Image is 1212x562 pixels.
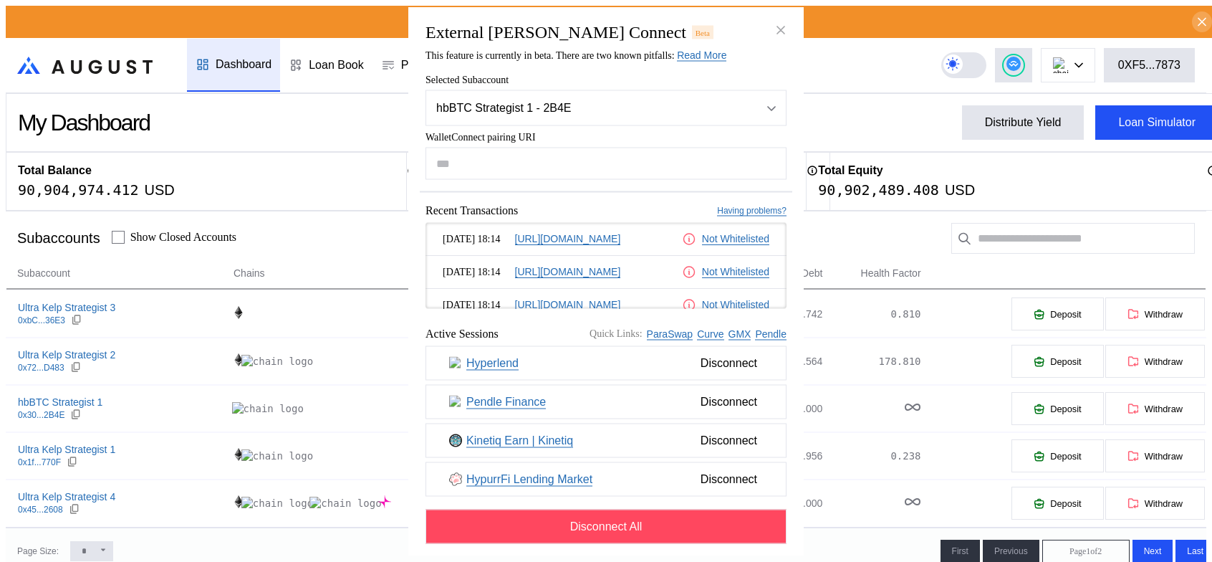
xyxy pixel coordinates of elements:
button: Kinetiq Earn | KinetiqKinetiq Earn | KinetiqDisconnect [425,424,787,458]
img: Kinetiq Earn | Kinetiq [449,434,462,447]
div: USD [145,181,175,199]
img: Hyperlend [449,357,462,370]
label: Show Closed Accounts [130,231,236,244]
a: Not Whitelisted [702,266,769,278]
span: Deposit [1050,451,1081,462]
img: chain logo [309,497,381,510]
span: Previous [994,546,1028,556]
a: ParaSwap [647,328,693,340]
span: Disconnect [695,467,763,492]
span: Withdraw [1145,356,1183,367]
a: Hyperlend [466,356,519,370]
button: close modal [769,19,792,42]
a: Having problems? [717,205,787,216]
span: Page 1 of 2 [1069,546,1102,557]
div: Dashboard [216,58,271,71]
div: 0x72...D483 [18,363,64,373]
span: Disconnect [695,429,763,453]
img: chain logo [241,355,313,368]
div: Permissions [401,59,463,72]
h2: External [PERSON_NAME] Connect [425,23,686,42]
div: Ultra Kelp Strategist 3 [18,301,115,314]
td: 178.810 [823,338,921,385]
a: Pendle Finance [466,395,546,409]
img: chain logo [232,402,304,415]
h2: Total Equity [818,164,882,177]
span: Active Sessions [425,328,499,340]
img: Pendle Finance [449,396,462,409]
button: Pendle FinancePendle FinanceDisconnect [425,385,787,419]
div: hbBTC Strategist 1 [18,396,102,409]
a: Read More [677,49,726,62]
img: chain logo [241,497,313,510]
a: HypurrFi Lending Market [466,472,592,486]
span: Disconnect [695,390,763,414]
span: Deposit [1050,356,1081,367]
button: Open menu [425,90,787,126]
div: 0x30...2B4E [18,410,64,420]
span: First [952,546,968,556]
div: Distribute Yield [985,116,1062,129]
img: chain logo [232,306,245,319]
span: Last [1187,546,1203,556]
h2: Total Balance [18,164,92,177]
a: Curve [697,328,723,340]
span: Withdraw [1145,309,1183,320]
a: [URL][DOMAIN_NAME] [515,299,621,311]
span: Selected Subaccount [425,75,787,86]
span: WalletConnect pairing URI [425,132,787,143]
a: Not Whitelisted [702,233,769,245]
div: Ultra Kelp Strategist 2 [18,348,115,361]
span: Withdraw [1145,404,1183,414]
div: 0x1f...770F [18,457,61,467]
img: chain logo [241,449,313,462]
div: 0XF5...7873 [1118,59,1180,72]
span: Health Factor [861,266,921,281]
a: [URL][DOMAIN_NAME] [515,266,621,278]
div: 90,904,974.412 [18,181,139,199]
div: Beta [692,26,713,39]
div: My Dashboard [18,110,150,136]
span: Disconnect [695,351,763,376]
span: Recent Transactions [425,204,518,217]
img: chain logo [232,448,245,461]
span: Withdraw [1145,451,1183,462]
span: [DATE] 18:14 [443,299,509,310]
div: 0xbC...36E3 [18,315,65,325]
td: 0.238 [823,432,921,480]
div: 0x45...2608 [18,505,63,515]
button: HypurrFi Lending MarketHypurrFi Lending MarketDisconnect [425,462,787,497]
img: chain logo [232,353,245,366]
a: Kinetiq Earn | Kinetiq [466,434,573,447]
div: 90,902,489.408 [818,181,939,199]
span: Debt [802,266,823,281]
a: GMX [728,328,751,340]
span: This feature is currently in beta. There are two known pitfalls: [425,50,726,61]
span: Next [1144,546,1162,556]
span: Chains [234,266,265,281]
div: Ultra Kelp Strategist 4 [18,490,115,503]
td: 0.810 [823,290,921,338]
div: Loan Simulator [1118,116,1196,129]
span: Deposit [1050,498,1081,509]
span: Disconnect All [570,520,643,533]
span: Deposit [1050,309,1081,320]
img: HypurrFi Lending Market [449,473,462,486]
a: [URL][DOMAIN_NAME] [515,233,621,245]
span: Deposit [1050,404,1081,414]
a: Not Whitelisted [702,299,769,311]
img: chain logo [232,495,245,508]
div: Page Size: [17,546,59,556]
a: Pendle [755,328,787,340]
div: Loan Book [309,59,364,72]
button: Disconnect All [425,510,787,544]
button: HyperlendHyperlendDisconnect [425,346,787,381]
img: chain logo [378,495,391,508]
img: chain logo [1053,57,1069,73]
span: Withdraw [1145,498,1183,509]
span: Quick Links: [590,328,643,340]
div: hbBTC Strategist 1 - 2B4E [436,102,739,115]
span: [DATE] 18:14 [443,233,509,244]
span: Subaccount [17,266,70,281]
div: USD [945,181,975,199]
